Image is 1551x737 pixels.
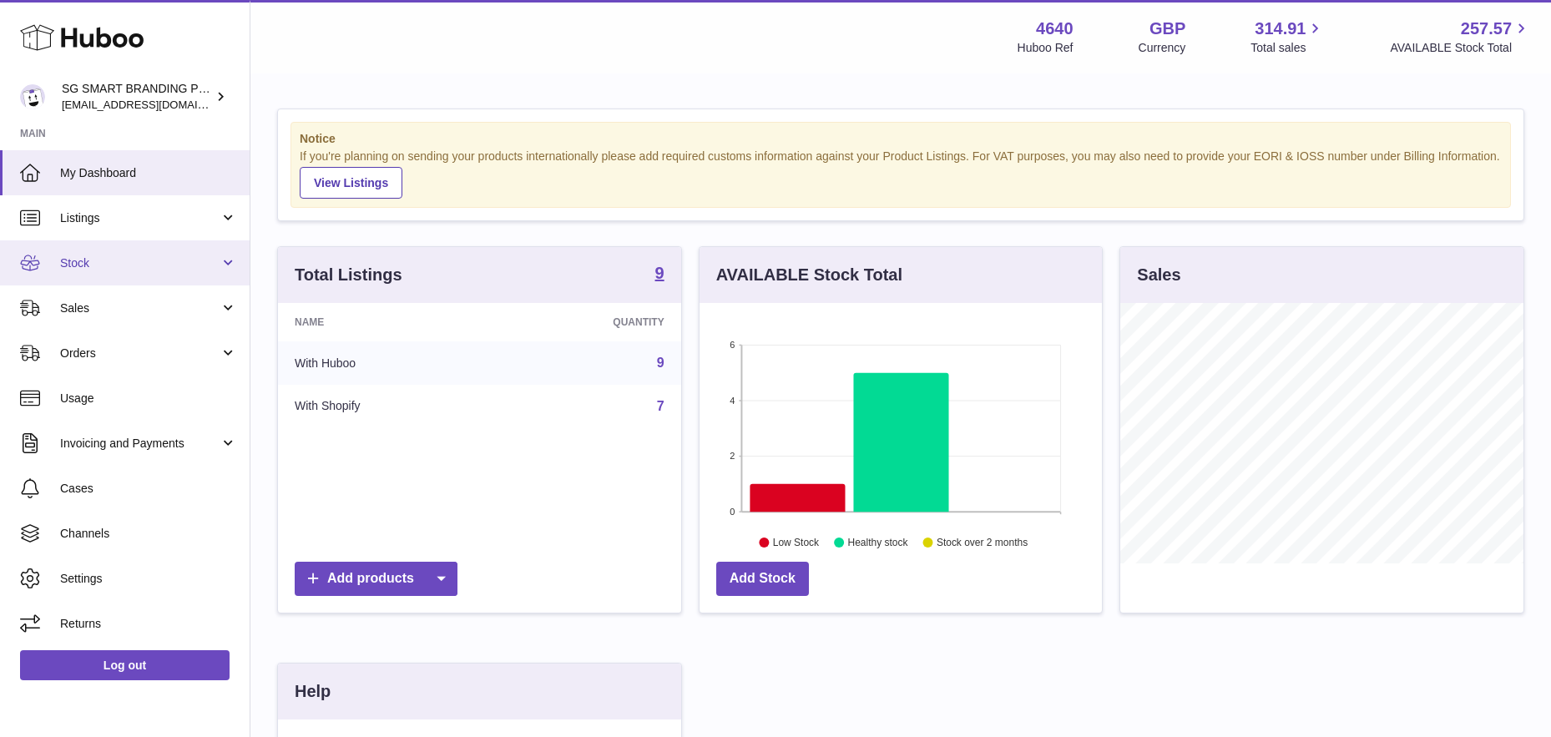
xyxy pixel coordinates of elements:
[60,616,237,632] span: Returns
[60,210,220,226] span: Listings
[20,650,230,680] a: Log out
[1390,18,1531,56] a: 257.57 AVAILABLE Stock Total
[60,571,237,587] span: Settings
[60,481,237,497] span: Cases
[655,265,664,281] strong: 9
[716,264,902,286] h3: AVAILABLE Stock Total
[657,399,664,413] a: 7
[730,507,735,517] text: 0
[300,167,402,199] a: View Listings
[773,537,820,548] text: Low Stock
[300,149,1502,199] div: If you're planning on sending your products internationally please add required customs informati...
[278,385,495,428] td: With Shopify
[295,264,402,286] h3: Total Listings
[1390,40,1531,56] span: AVAILABLE Stock Total
[1137,264,1180,286] h3: Sales
[60,391,237,406] span: Usage
[1250,40,1325,56] span: Total sales
[20,84,45,109] img: uktopsmileshipping@gmail.com
[60,165,237,181] span: My Dashboard
[1250,18,1325,56] a: 314.91 Total sales
[937,537,1028,548] text: Stock over 2 months
[300,131,1502,147] strong: Notice
[295,562,457,596] a: Add products
[1255,18,1306,40] span: 314.91
[657,356,664,370] a: 9
[278,303,495,341] th: Name
[655,265,664,285] a: 9
[295,680,331,703] h3: Help
[730,451,735,461] text: 2
[730,340,735,350] text: 6
[60,300,220,316] span: Sales
[1139,40,1186,56] div: Currency
[495,303,680,341] th: Quantity
[62,98,245,111] span: [EMAIL_ADDRESS][DOMAIN_NAME]
[847,537,908,548] text: Healthy stock
[730,396,735,406] text: 4
[60,526,237,542] span: Channels
[1036,18,1074,40] strong: 4640
[716,562,809,596] a: Add Stock
[60,346,220,361] span: Orders
[1149,18,1185,40] strong: GBP
[60,255,220,271] span: Stock
[1018,40,1074,56] div: Huboo Ref
[60,436,220,452] span: Invoicing and Payments
[278,341,495,385] td: With Huboo
[62,81,212,113] div: SG SMART BRANDING PTE. LTD.
[1461,18,1512,40] span: 257.57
